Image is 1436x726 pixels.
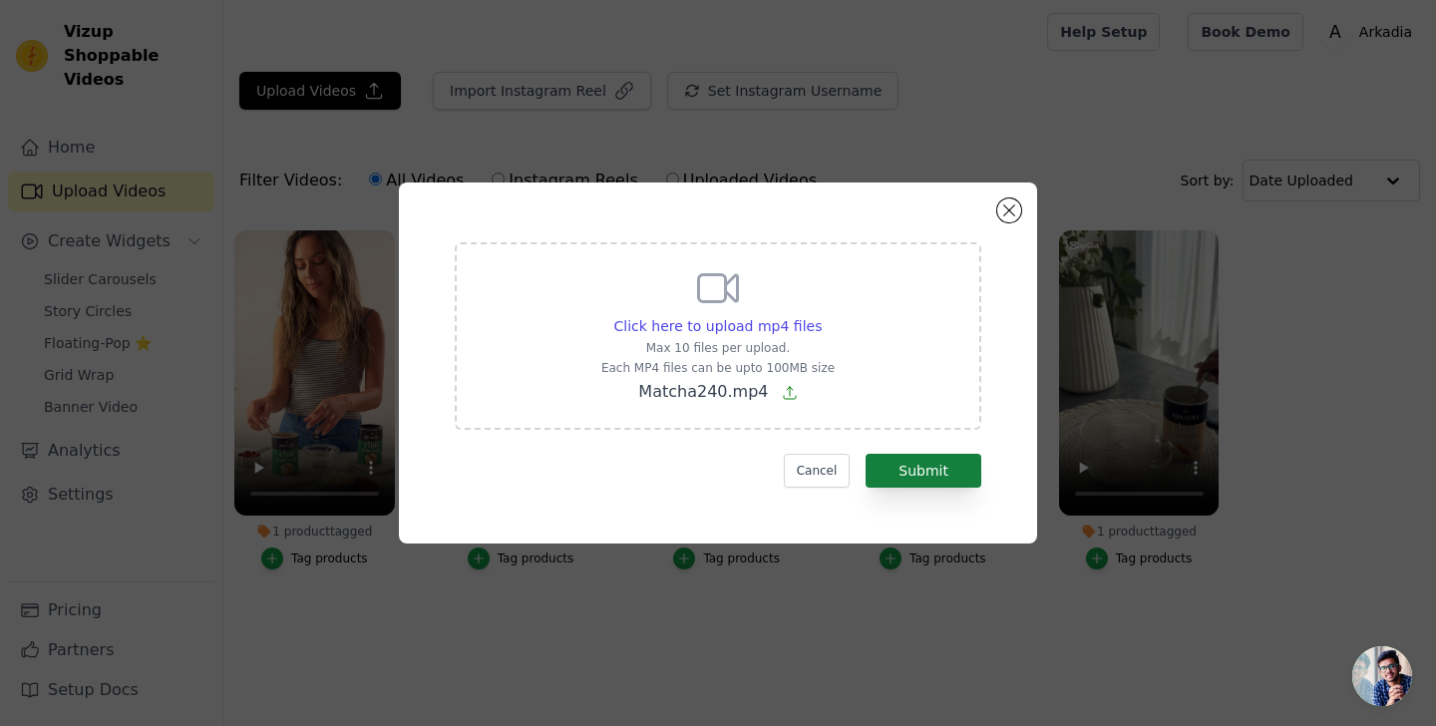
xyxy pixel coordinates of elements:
[866,454,981,488] button: Submit
[601,360,835,376] p: Each MP4 files can be upto 100MB size
[997,198,1021,222] button: Close modal
[784,454,851,488] button: Cancel
[601,340,835,356] p: Max 10 files per upload.
[614,318,823,334] span: Click here to upload mp4 files
[1352,646,1412,706] a: Chat abierto
[638,382,768,401] span: Matcha240.mp4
